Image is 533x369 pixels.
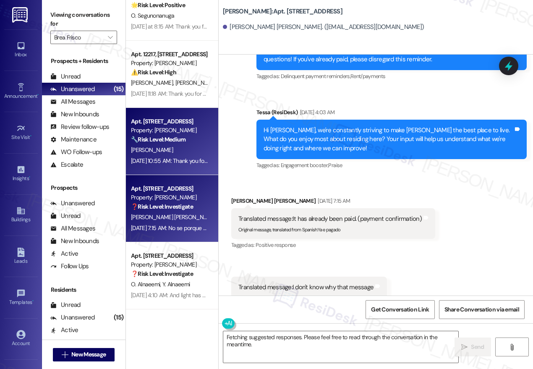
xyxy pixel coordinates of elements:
div: Unanswered [50,199,95,208]
span: [PERSON_NAME] [175,79,217,86]
div: Property: [PERSON_NAME] [131,126,209,135]
b: [PERSON_NAME]: Apt. [STREET_ADDRESS] [223,7,342,16]
textarea: Fetching suggested responses. Please feel free to read through the conversation in the meantime. [223,331,458,363]
div: Translated message: It has already been paid. (payment confirmation) [238,215,422,223]
span: • [30,133,31,139]
div: Follow Ups [50,262,89,271]
div: Unread [50,212,81,220]
div: [PERSON_NAME] [PERSON_NAME] [231,196,435,208]
div: Prospects [42,183,125,192]
div: Tagged as: [256,159,527,171]
a: Buildings [4,204,38,226]
div: WO Follow-ups [50,148,102,157]
div: Tagged as: [256,70,527,82]
span: Send [471,343,484,351]
div: Escalate [50,160,83,169]
div: Property: [PERSON_NAME] [131,260,209,269]
div: Apt. [STREET_ADDRESS] [131,117,209,126]
span: Get Conversation Link [371,305,429,314]
strong: ⚠️ Risk Level: High [131,68,176,76]
span: • [29,174,30,180]
div: Residents [42,285,125,294]
strong: 🔧 Risk Level: Medium [131,136,186,143]
i:  [108,34,112,41]
div: Prospects + Residents [42,57,125,65]
a: Account [4,327,38,350]
div: Active [50,249,78,258]
div: Translated message: I don't know why that message [238,283,374,292]
sub: Original message, translated from Spanish : Ya e pagado [238,227,340,233]
strong: ❓ Risk Level: Investigate [131,203,193,210]
div: [DATE] 4:10 AM: And light has not been fixed yet [131,291,246,299]
i:  [62,351,68,358]
input: All communities [54,31,104,44]
label: Viewing conversations for [50,8,117,31]
a: Inbox [4,39,38,61]
div: All Messages [50,338,95,347]
span: New Message [71,350,106,359]
div: Unanswered [50,313,95,322]
div: Tessa (ResiDesk) [256,108,527,120]
span: Delinquent payment reminders , [281,73,350,80]
i:  [461,344,468,351]
div: All Messages [50,97,95,106]
div: [DATE] 7:15 AM: No se porque ese mensaje [131,224,234,232]
span: Y. Alnaeemi [162,280,190,288]
div: All Messages [50,224,95,233]
span: [PERSON_NAME] [131,146,173,154]
div: Hi [PERSON_NAME], we're constantly striving to make [PERSON_NAME] the best place to live. What do... [264,126,513,153]
span: Engagement booster , [281,162,329,169]
span: Positive response [256,241,296,249]
span: O. Segunonanuga [131,12,175,19]
div: Property: [PERSON_NAME] [131,193,209,202]
span: • [32,298,34,304]
div: [DATE] 4:03 AM [298,108,335,117]
div: Property: [PERSON_NAME] [131,59,209,68]
div: (15) [112,83,125,96]
span: Share Conversation via email [444,305,519,314]
button: Get Conversation Link [366,300,434,319]
button: Share Conversation via email [439,300,525,319]
i:  [509,344,515,351]
div: [PERSON_NAME] [PERSON_NAME]. ([EMAIL_ADDRESS][DOMAIN_NAME]) [223,23,424,31]
a: Site Visit • [4,121,38,144]
a: Insights • [4,162,38,185]
div: Apt. [STREET_ADDRESS] [131,184,209,193]
div: Tagged as: [231,239,435,251]
span: O. Alnaeemi [131,280,162,288]
div: Active [50,326,78,335]
strong: ❓ Risk Level: Investigate [131,270,193,277]
sub: Original message, translated from Spanish : No se porque ese mensaje [238,295,368,301]
div: (15) [112,311,125,324]
div: New Inbounds [50,110,99,119]
div: Maintenance [50,135,97,144]
a: Leads [4,245,38,268]
div: Unread [50,72,81,81]
span: Praise [328,162,342,169]
div: Unanswered [50,85,95,94]
div: Unread [50,301,81,309]
div: [DATE] 7:15 AM [316,196,350,205]
button: New Message [53,348,115,361]
span: [PERSON_NAME] [131,79,175,86]
div: Apt. [STREET_ADDRESS] [131,251,209,260]
span: [PERSON_NAME] [PERSON_NAME] [131,213,216,221]
span: • [37,92,39,98]
div: Review follow-ups [50,123,109,131]
div: Apt. 12217, [STREET_ADDRESS] [131,50,209,59]
div: New Inbounds [50,237,99,246]
button: Send [455,338,491,356]
a: Templates • [4,286,38,309]
img: ResiDesk Logo [12,7,29,23]
strong: 🌟 Risk Level: Positive [131,1,185,9]
span: Rent/payments [350,73,386,80]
